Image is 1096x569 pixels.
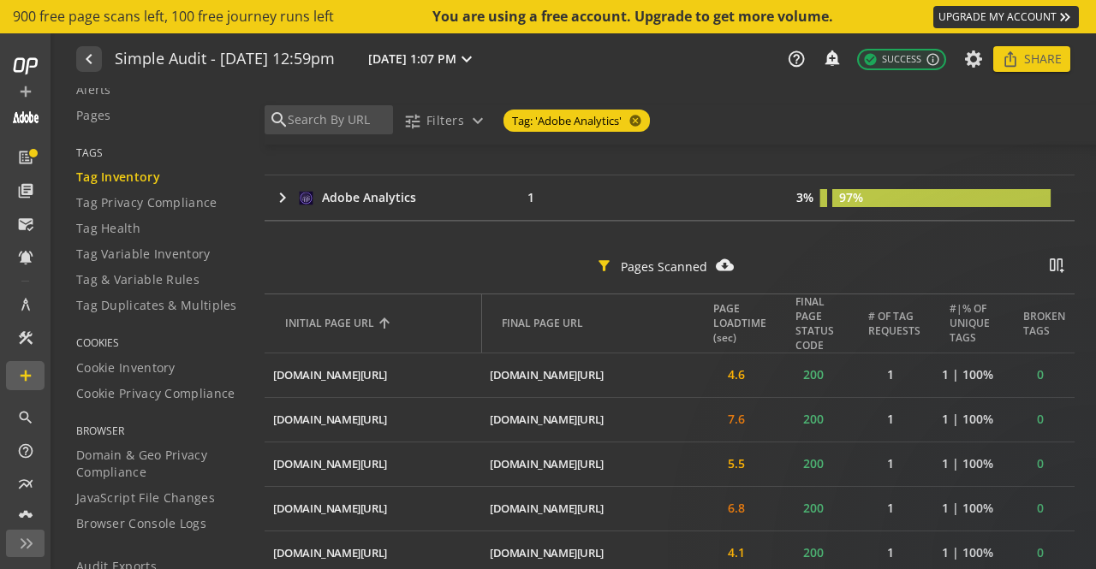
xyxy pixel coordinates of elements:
td: 200 [775,442,852,486]
td: 1 [852,442,929,486]
td: 1 | 100% [929,397,1006,442]
mat-icon: list_alt [17,149,34,166]
div: [DOMAIN_NAME][URL] [273,456,387,472]
mat-icon: construction [17,329,34,347]
div: PAGES MISSING TAGS (BY ACCOUNT) [580,144,809,158]
td: 1 | 100% [929,442,1006,486]
div: [DOMAIN_NAME][URL] [490,456,604,472]
span: COOKIES [76,335,243,350]
button: Filters [396,105,495,136]
a: UPGRADE MY ACCOUNT [933,6,1079,28]
div: [DOMAIN_NAME][URL] [490,367,604,383]
span: 900 free page scans left, 100 free journey runs left [13,7,334,27]
span: Success [863,52,921,67]
mat-icon: library_books [17,182,34,199]
h1: Simple Audit - 29 September 2025 | 12:59pm [115,50,335,68]
span: Cookie Privacy Compliance [76,385,235,402]
td: 0 [1006,353,1075,397]
span: JavaScript File Changes [76,489,215,507]
div: [DOMAIN_NAME][URL] [273,545,387,561]
mat-icon: tune [403,112,421,130]
span: Filters [426,105,464,136]
mat-icon: architecture [17,296,34,313]
span: Tag Duplicates & Multiples [76,297,237,314]
td: 1 | 100% [929,353,1006,397]
div: FINAL PAGE URL [502,316,689,330]
mat-icon: expand_more [468,110,488,131]
div: PAGE LOADTIME (sec) [713,301,766,345]
mat-icon: info_outline [926,52,940,67]
td: 6.8 [698,486,775,530]
td: 4.6 [698,353,775,397]
span: Tag: 'Adobe Analytics' [512,113,622,129]
div: [DOMAIN_NAME][URL] [273,501,387,517]
input: Search By URL [286,110,389,129]
td: 5.5 [698,442,775,486]
span: Cookie Inventory [76,359,176,376]
mat-icon: keyboard_arrow_right [272,187,293,208]
mat-icon: add [17,367,34,384]
td: 7.6 [698,397,775,442]
div: BROKEN TAGS [1023,309,1065,338]
span: [DATE] 1:07 PM [368,50,456,68]
mat-icon: keyboard_double_arrow_right [1057,9,1074,26]
span: Share [1024,44,1062,74]
img: 1.svg [297,189,315,207]
td: 1 [852,397,929,442]
p: Pages Scanned [621,258,707,276]
div: #|% OF UNIQUE TAGS [950,301,998,345]
mat-icon: expand_more [456,49,477,69]
span: Alerts [76,81,111,98]
mat-icon: search [269,110,286,130]
mat-icon: search [17,409,34,426]
div: You are using a free account. Upgrade to get more volume. [432,7,835,27]
span: Pages [76,107,111,124]
div: INITIAL PAGE URL [285,316,374,330]
mat-icon: add [17,83,34,100]
td: 200 [775,486,852,530]
mat-icon: filter_alt [596,258,612,274]
mat-icon: check_circle [863,52,878,67]
mat-icon: cloud_download_filled [716,256,735,274]
span: Tag Variable Inventory [76,246,211,263]
mat-icon: ios_share [1002,50,1019,68]
mat-icon: help_outline [787,50,806,68]
td: 1 | 100% [929,486,1006,530]
text: 3% [796,189,813,205]
mat-icon: add_alert [823,49,840,66]
mat-icon: notifications_active [17,249,34,266]
span: Tag Health [76,220,140,237]
td: 1 [852,486,929,530]
div: INITIAL PAGE URL [285,316,468,330]
div: #|% OF UNIQUE TAGS [950,301,990,345]
div: BROKEN TAGS [1027,309,1066,338]
div: [DOMAIN_NAME][URL] [490,545,604,561]
div: [DOMAIN_NAME][URL] [490,412,604,428]
button: Share [993,46,1070,72]
div: [DOMAIN_NAME][URL] [273,412,387,428]
td: 200 [775,353,852,397]
span: Tag Privacy Compliance [76,194,217,211]
span: Tag & Variable Rules [76,271,200,288]
img: Customer Logo [13,104,39,130]
mat-icon: navigate_before [79,49,97,69]
div: [DOMAIN_NAME][URL] [490,501,604,517]
td: 0 [1006,397,1075,442]
span: TAGS [76,145,243,160]
span: Tag Inventory [76,169,160,186]
div: # OF TAG REQUESTS [868,309,920,338]
text: 97% [839,189,863,205]
mat-icon: cancel [622,114,646,127]
td: 200 [775,397,852,442]
mat-icon: settings [17,509,34,526]
td: 1 [852,353,929,397]
span: BROWSER [76,424,243,438]
div: [DOMAIN_NAME][URL] [273,367,387,383]
mat-chip-listbox: Currently applied filters [500,106,653,135]
mat-icon: multiline_chart [17,476,34,493]
td: 1 [486,175,588,220]
span: Domain & Geo Privacy Compliance [76,447,243,481]
mat-icon: mark_email_read [17,216,34,233]
div: Adobe Analytics [322,189,416,206]
div: FINAL PAGE STATUS CODE [795,294,843,353]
